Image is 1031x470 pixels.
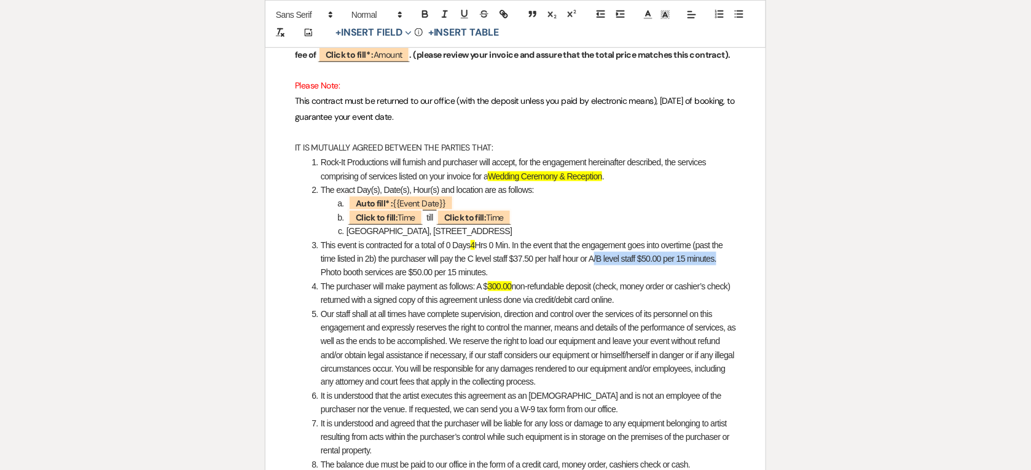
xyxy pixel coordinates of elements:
[318,47,410,62] span: Amount
[348,195,453,211] span: {{Event Date}}
[331,26,416,41] button: Insert Field
[356,198,393,209] b: Auto fill* :
[640,7,657,22] span: Text Color
[428,28,434,38] span: +
[308,390,736,417] li: It is understood that the artist executes this agreement as an [DEMOGRAPHIC_DATA] and is not an e...
[295,95,737,122] span: This contract must be returned to our office (with the deposit unless you paid by electronic mean...
[295,140,736,155] p: IT IS MUTUALLY AGREED BETWEEN THE PARTIES THAT:
[346,7,406,22] span: Header Formats
[444,212,486,223] b: Click to fill:
[437,210,511,225] span: Time
[308,417,736,458] li: It is understood and agreed that the purchaser will be liable for any loss or damage to any equip...
[683,7,700,22] span: Alignment
[471,240,475,250] span: 4
[308,238,736,280] li: This event is contracted for a total of 0 Days Hrs 0 Min. In the event that the engagement goes i...
[488,171,602,181] span: Wedding Ceremony & Reception
[308,280,736,307] li: The purchaser will make payment as follows: A $ non-refundable deposit (check, money order or cas...
[295,34,728,60] strong: at [GEOGRAPHIC_DATA] for services listed on your invoice for the total fee of
[308,307,736,390] li: Our staff shall at all times have complete supervision, direction and control over the services o...
[657,7,674,22] span: Text Background Color
[335,28,341,38] span: +
[308,211,736,224] li: till
[308,224,736,238] li: [GEOGRAPHIC_DATA], [STREET_ADDRESS]
[410,49,731,60] strong: . (please review your invoice and assure that the total price matches this contract).
[424,26,503,41] button: +Insert Table
[348,210,423,225] span: Time
[308,155,736,183] li: Rock-It Productions will furnish and purchaser will accept, for the engagement hereinafter descri...
[488,281,512,291] span: 300.00
[295,80,340,91] span: Please Note:
[308,183,736,197] li: The exact Day(s), Date(s), Hour(s) and location are as follows:
[356,212,398,223] b: Click to fill:
[326,49,374,60] b: Click to fill* :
